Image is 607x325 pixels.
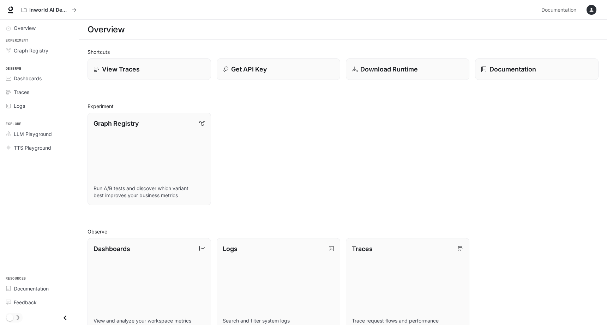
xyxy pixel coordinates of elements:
h2: Shortcuts [88,48,599,56]
a: TTS Playground [3,142,76,154]
a: Documentation [475,58,599,80]
p: Download Runtime [360,64,418,74]
span: Overview [14,24,36,32]
p: Trace request flows and performance [352,317,463,324]
p: View and analyze your workspace metrics [94,317,205,324]
p: Search and filter system logs [223,317,334,324]
a: Overview [3,22,76,34]
a: Graph RegistryRun A/B tests and discover which variant best improves your business metrics [88,113,211,205]
span: TTS Playground [14,144,51,151]
a: Feedback [3,296,76,308]
a: Dashboards [3,72,76,85]
p: View Traces [102,64,140,74]
p: Logs [223,244,238,254]
span: Feedback [14,299,37,306]
span: Dark mode toggle [6,313,13,321]
button: Close drawer [57,311,73,325]
p: Graph Registry [94,119,139,128]
a: Download Runtime [346,58,469,80]
a: Traces [3,86,76,98]
a: LLM Playground [3,128,76,140]
a: Logs [3,100,76,112]
button: All workspaces [18,3,80,17]
a: View Traces [88,58,211,80]
a: Documentation [3,282,76,295]
p: Documentation [489,64,536,74]
h2: Observe [88,228,599,235]
span: Documentation [541,6,576,14]
h1: Overview [88,23,125,37]
a: Graph Registry [3,44,76,57]
span: Traces [14,88,29,96]
h2: Experiment [88,102,599,110]
span: Documentation [14,285,49,292]
p: Traces [352,244,373,254]
span: Logs [14,102,25,110]
p: Dashboards [94,244,130,254]
span: Graph Registry [14,47,48,54]
p: Run A/B tests and discover which variant best improves your business metrics [94,185,205,199]
button: Get API Key [217,58,340,80]
p: Inworld AI Demos [29,7,69,13]
a: Documentation [539,3,582,17]
span: LLM Playground [14,130,52,138]
span: Dashboards [14,75,42,82]
p: Get API Key [231,64,267,74]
